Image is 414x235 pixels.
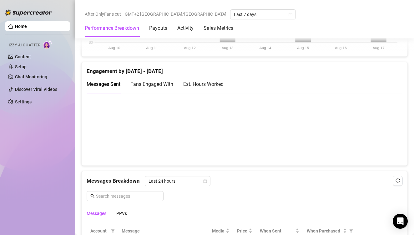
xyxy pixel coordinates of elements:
[393,214,408,229] div: Open Intercom Messenger
[87,81,120,87] span: Messages Sent
[85,9,121,19] span: After OnlyFans cut
[15,74,47,79] a: Chat Monitoring
[289,13,292,16] span: calendar
[111,229,115,233] span: filter
[116,210,127,217] div: PPVs
[349,229,353,233] span: filter
[237,227,247,234] span: Price
[5,9,52,16] img: logo-BBDzfeDw.svg
[87,62,402,76] div: Engagement by [DATE] - [DATE]
[149,24,167,32] div: Payouts
[90,227,109,234] span: Account
[15,64,27,69] a: Setup
[212,227,225,234] span: Media
[87,176,402,186] div: Messages Breakdown
[130,81,173,87] span: Fans Engaged With
[149,176,207,186] span: Last 24 hours
[15,54,31,59] a: Content
[234,10,292,19] span: Last 7 days
[87,210,106,217] div: Messages
[396,178,400,183] span: reload
[96,193,160,200] input: Search messages
[125,9,226,19] span: GMT+2 [GEOGRAPHIC_DATA]/[GEOGRAPHIC_DATA]
[9,42,40,48] span: Izzy AI Chatter
[85,24,139,32] div: Performance Breakdown
[183,80,224,88] div: Est. Hours Worked
[307,227,342,234] span: When Purchased
[260,227,294,234] span: When Sent
[15,87,57,92] a: Discover Viral Videos
[15,24,27,29] a: Home
[204,24,233,32] div: Sales Metrics
[90,194,95,198] span: search
[203,179,207,183] span: calendar
[15,99,32,104] a: Settings
[43,40,53,49] img: AI Chatter
[177,24,194,32] div: Activity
